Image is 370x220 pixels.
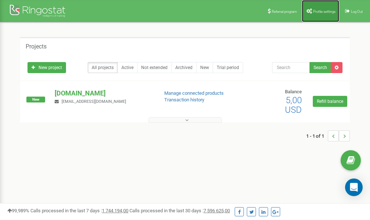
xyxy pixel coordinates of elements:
[55,89,152,98] p: [DOMAIN_NAME]
[285,89,302,94] span: Balance
[30,208,128,213] span: Calls processed in the last 7 days :
[306,123,350,149] nav: ...
[204,208,230,213] u: 7 596 625,00
[88,62,118,73] a: All projects
[351,10,363,14] span: Log Out
[137,62,172,73] a: Not extended
[28,62,66,73] a: New project
[171,62,197,73] a: Archived
[285,95,302,115] span: 5,00 USD
[7,208,29,213] span: 99,989%
[117,62,138,73] a: Active
[345,178,363,196] div: Open Intercom Messenger
[129,208,230,213] span: Calls processed in the last 30 days :
[102,208,128,213] u: 1 744 194,00
[26,97,45,102] span: New
[164,90,224,96] a: Manage connected products
[313,96,347,107] a: Refill balance
[164,97,204,102] a: Transaction history
[213,62,243,73] a: Trial period
[26,43,47,50] h5: Projects
[313,10,336,14] span: Profile settings
[309,62,331,73] button: Search
[196,62,213,73] a: New
[306,130,328,141] span: 1 - 1 of 1
[62,99,126,104] span: [EMAIL_ADDRESS][DOMAIN_NAME]
[272,62,310,73] input: Search
[272,10,297,14] span: Referral program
